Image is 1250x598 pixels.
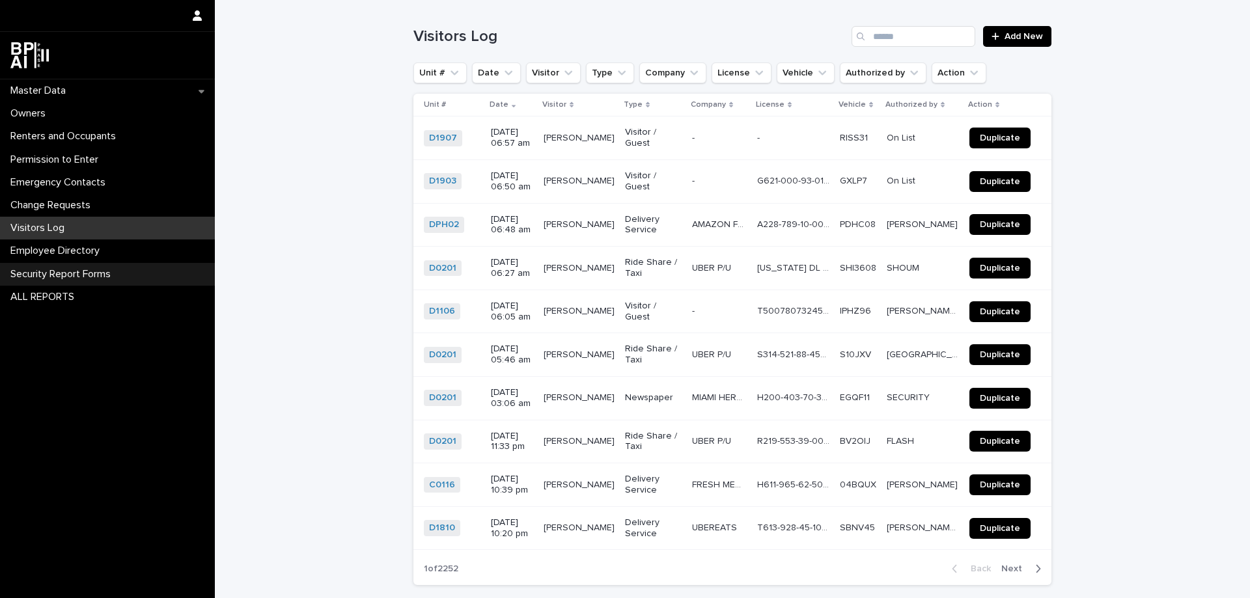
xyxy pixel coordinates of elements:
[712,62,771,83] button: License
[840,303,874,317] p: IPHZ96
[887,477,960,491] p: [PERSON_NAME]
[692,130,697,144] p: -
[969,431,1031,452] a: Duplicate
[983,26,1051,47] a: Add New
[429,306,455,317] a: D1106
[757,347,832,360] p: S314-521-88-458-0
[980,220,1020,229] span: Duplicate
[1001,564,1030,573] span: Next
[544,390,617,403] p: [PERSON_NAME]
[852,26,975,47] input: Search
[526,62,581,83] button: Visitor
[429,133,457,144] a: D1907
[692,217,749,230] p: AMAZON FLEX
[840,347,874,360] p: S10JXV
[491,170,533,193] p: [DATE] 06:50 am
[544,260,617,274] p: JOSEPH PALYOUKA
[413,247,1051,290] tr: D0201 [DATE] 06:27 am[PERSON_NAME][PERSON_NAME] Ride Share / TaxiUBER P/UUBER P/U [US_STATE] DL [...
[840,477,879,491] p: 04BQUX
[757,130,762,144] p: -
[491,431,533,453] p: [DATE] 11:33 pm
[491,301,533,323] p: [DATE] 06:05 am
[625,344,682,366] p: Ride Share / Taxi
[542,98,566,112] p: Visitor
[980,394,1020,403] span: Duplicate
[424,98,446,112] p: Unit #
[887,260,922,274] p: SHOUM
[413,290,1051,333] tr: D1106 [DATE] 06:05 am[PERSON_NAME][PERSON_NAME] Visitor / Guest-- T50078073245-0T50078073245-0 IP...
[586,62,634,83] button: Type
[491,214,533,236] p: [DATE] 06:48 am
[429,263,456,274] a: D0201
[969,128,1031,148] a: Duplicate
[413,420,1051,463] tr: D0201 [DATE] 11:33 pm[PERSON_NAME][PERSON_NAME] Ride Share / TaxiUBER P/UUBER P/U R219-553-39-000...
[840,433,873,447] p: BV2OIJ
[625,170,682,193] p: Visitor / Guest
[625,431,682,453] p: Ride Share / Taxi
[413,159,1051,203] tr: D1903 [DATE] 06:50 am[PERSON_NAME][PERSON_NAME] Visitor / Guest-- G621-000-93-014-0G621-000-93-01...
[692,260,734,274] p: UBER P/U
[429,219,459,230] a: DPH02
[5,291,85,303] p: ALL REPORTS
[625,257,682,279] p: Ride Share / Taxi
[5,268,121,280] p: Security Report Forms
[429,392,456,403] a: D0201
[544,173,617,187] p: [PERSON_NAME]
[692,390,749,403] p: MIAMI HERALD
[413,27,846,46] h1: Visitors Log
[413,506,1051,550] tr: D1810 [DATE] 10:20 pm[PERSON_NAME][PERSON_NAME] Delivery ServiceUBEREATSUBEREATS T613-928-45-100-...
[969,344,1031,365] a: Duplicate
[692,347,734,360] p: UBER P/U
[625,474,682,496] p: Delivery Service
[757,173,832,187] p: G621-000-93-014-0
[413,116,1051,160] tr: D1907 [DATE] 06:57 am[PERSON_NAME][PERSON_NAME] Visitor / Guest-- -- RISS31RISS31 On ListOn List ...
[980,264,1020,273] span: Duplicate
[544,130,617,144] p: Maritza Saavedra
[980,480,1020,489] span: Duplicate
[887,347,962,360] p: [GEOGRAPHIC_DATA]
[625,214,682,236] p: Delivery Service
[777,62,835,83] button: Vehicle
[413,333,1051,377] tr: D0201 [DATE] 05:46 am[PERSON_NAME][PERSON_NAME] Ride Share / TaxiUBER P/UUBER P/U S314-521-88-458...
[963,564,991,573] span: Back
[969,388,1031,409] a: Duplicate
[887,173,918,187] p: On List
[692,477,749,491] p: FRESH MEAL PLAN
[491,474,533,496] p: [DATE] 10:39 pm
[491,127,533,149] p: [DATE] 06:57 am
[5,245,110,257] p: Employee Directory
[5,176,116,189] p: Emergency Contacts
[429,480,455,491] a: C0116
[932,62,986,83] button: Action
[757,477,832,491] p: H611-965-62-500-0
[757,433,832,447] p: R219-553-39-000-0
[625,301,682,323] p: Visitor / Guest
[840,390,872,403] p: EGQF11
[980,524,1020,533] span: Duplicate
[885,98,937,112] p: Authorized by
[969,214,1031,235] a: Duplicate
[840,217,878,230] p: PDHC08
[5,199,101,211] p: Change Requests
[625,517,682,539] p: Delivery Service
[413,553,469,585] p: 1 of 2252
[5,107,56,120] p: Owners
[625,392,682,403] p: Newspaper
[757,260,832,274] p: GEORGIA DL 071547776
[491,344,533,366] p: [DATE] 05:46 am
[490,98,508,112] p: Date
[840,520,878,534] p: SBNV45
[5,154,109,166] p: Permission to Enter
[429,176,456,187] a: D1903
[5,85,76,97] p: Master Data
[757,217,832,230] p: A228-789-10-000-0
[969,474,1031,495] a: Duplicate
[969,301,1031,322] a: Duplicate
[692,303,697,317] p: -
[639,62,706,83] button: Company
[491,387,533,409] p: [DATE] 03:06 am
[969,258,1031,279] a: Duplicate
[625,127,682,149] p: Visitor / Guest
[980,307,1020,316] span: Duplicate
